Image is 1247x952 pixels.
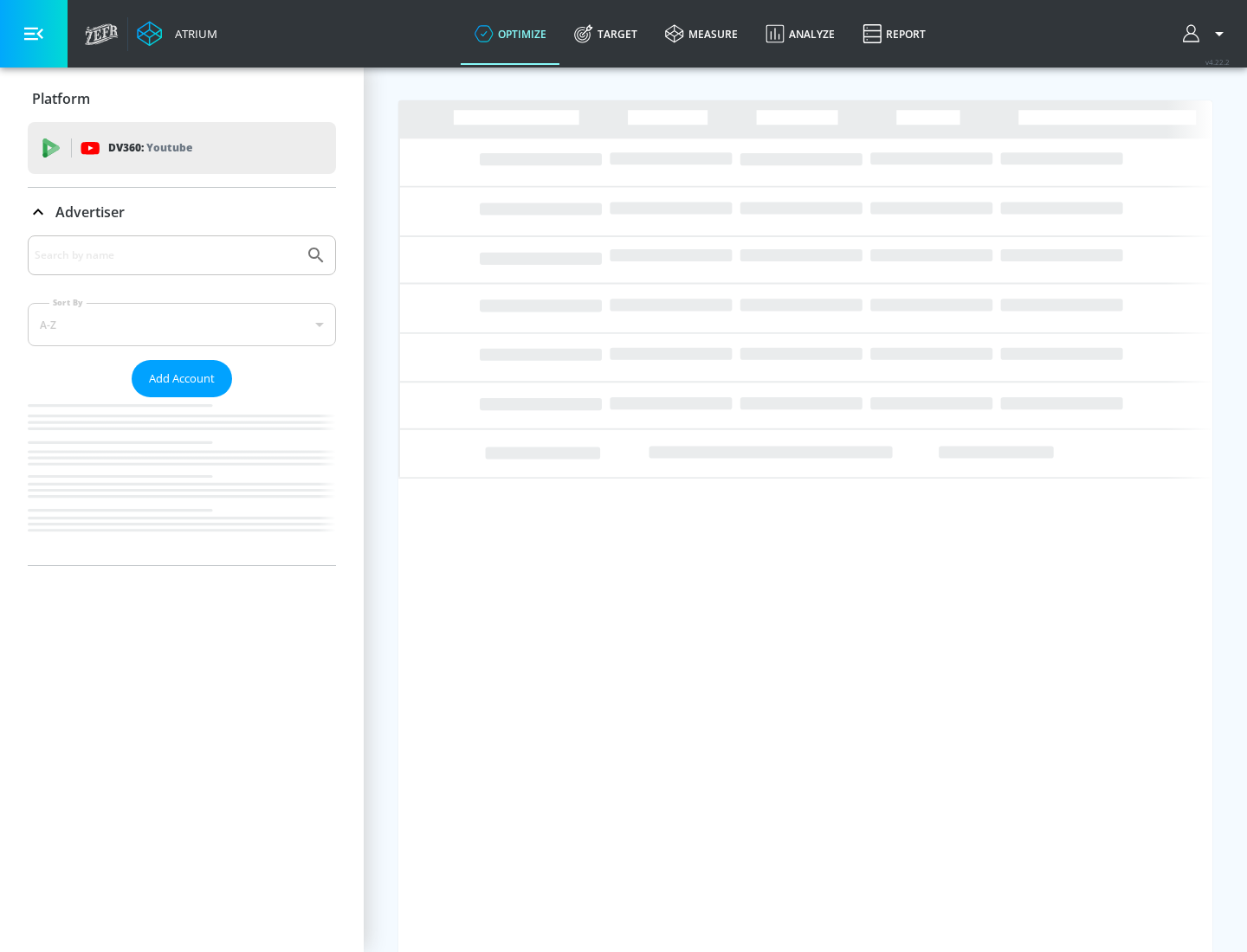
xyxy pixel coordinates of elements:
[55,203,125,222] p: Advertiser
[28,188,336,236] div: Advertiser
[137,21,217,47] a: Atrium
[49,297,87,308] label: Sort By
[28,74,336,123] div: Platform
[28,397,336,565] nav: list of Advertiser
[168,26,217,42] div: Atrium
[752,3,849,65] a: Analyze
[28,122,336,174] div: DV360: Youtube
[28,303,336,346] div: A-Z
[146,138,192,157] p: Youtube
[1205,57,1230,67] span: v 4.22.2
[132,360,232,397] button: Add Account
[560,3,651,65] a: Target
[849,3,940,65] a: Report
[28,235,336,565] div: Advertiser
[32,89,90,108] p: Platform
[35,244,297,267] input: Search by name
[461,3,560,65] a: optimize
[108,138,192,158] p: DV360:
[149,369,215,389] span: Add Account
[651,3,752,65] a: measure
